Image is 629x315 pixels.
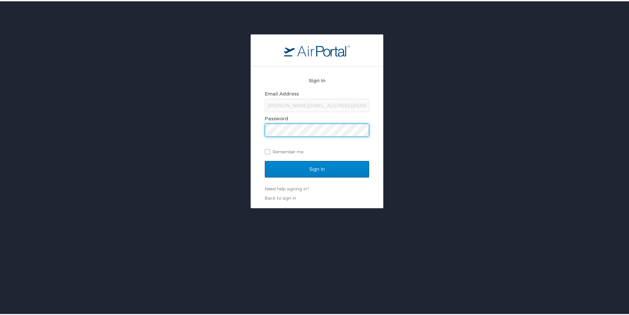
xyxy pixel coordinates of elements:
label: Remember me [265,145,369,155]
h2: Sign In [265,75,369,83]
img: logo [284,43,350,55]
input: Sign In [265,160,369,176]
a: Back to sign in [265,194,296,199]
label: Password [265,114,288,120]
a: Need help signing in? [265,185,309,190]
label: Email Address [265,90,299,95]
